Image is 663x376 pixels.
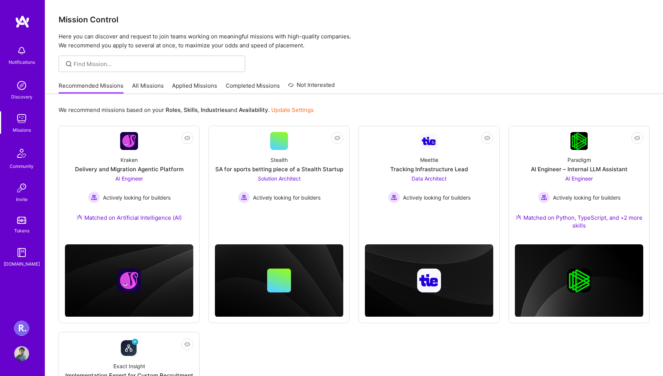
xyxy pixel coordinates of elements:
span: Actively looking for builders [553,194,620,201]
img: Company logo [567,269,591,292]
img: logo [15,15,30,28]
div: [DOMAIN_NAME] [4,260,40,268]
div: Meettie [420,156,438,164]
img: Company Logo [570,132,588,150]
img: cover [215,244,343,317]
div: AI Engineer – Internal LLM Assistant [531,165,628,173]
p: We recommend missions based on your , , and . [59,106,314,114]
div: Matched on Python, TypeScript, and +2 more skills [515,214,643,229]
div: Matched on Artificial Intelligence (AI) [76,214,182,222]
b: Availability [239,106,268,113]
span: Data Architect [412,175,447,182]
a: Company LogoParadigmAI Engineer – Internal LLM AssistantAI Engineer Actively looking for builders... [515,132,643,238]
div: Stealth [270,156,288,164]
img: Invite [14,181,29,195]
input: Find Mission... [74,60,240,68]
div: Community [10,162,34,170]
div: Tokens [14,227,29,235]
span: Actively looking for builders [403,194,470,201]
span: Actively looking for builders [253,194,320,201]
a: Update Settings [271,106,314,113]
a: User Avatar [12,346,31,361]
div: Discovery [11,93,32,101]
a: Recommended Missions [59,82,123,94]
i: icon EyeClosed [184,135,190,141]
img: Actively looking for builders [238,191,250,203]
div: Kraken [121,156,138,164]
h3: Mission Control [59,15,650,24]
div: Delivery and Migration Agentic Platform [75,165,184,173]
img: User Avatar [14,346,29,361]
a: Applied Missions [172,82,217,94]
img: Actively looking for builders [538,191,550,203]
img: teamwork [14,111,29,126]
img: Actively looking for builders [388,191,400,203]
img: Ateam Purple Icon [76,214,82,220]
i: icon EyeClosed [184,341,190,347]
i: icon EyeClosed [634,135,640,141]
img: Company logo [417,269,441,292]
img: Community [13,144,31,162]
a: Company LogoMeettieTracking Infrastructure LeadData Architect Actively looking for buildersActive... [365,132,493,221]
img: tokens [17,217,26,224]
div: Paradigm [567,156,591,164]
div: SA for sports betting piece of a Stealth Startup [215,165,343,173]
img: discovery [14,78,29,93]
img: Company Logo [120,338,138,356]
div: Tracking Infrastructure Lead [390,165,468,173]
div: Missions [13,126,31,134]
a: Company LogoKrakenDelivery and Migration Agentic PlatformAI Engineer Actively looking for builder... [65,132,193,231]
img: Roger Healthcare: Team for Clinical Intake Platform [14,321,29,336]
span: Actively looking for builders [103,194,171,201]
span: AI Engineer [565,175,593,182]
a: All Missions [132,82,164,94]
img: Company Logo [420,133,438,149]
img: Ateam Purple Icon [516,214,522,220]
img: bell [14,43,29,58]
img: Actively looking for builders [88,191,100,203]
img: cover [515,244,643,317]
a: Roger Healthcare: Team for Clinical Intake Platform [12,321,31,336]
img: cover [65,244,193,317]
b: Industries [201,106,228,113]
a: Not Interested [288,81,335,94]
img: Company Logo [120,132,138,150]
span: AI Engineer [115,175,143,182]
img: cover [365,244,493,317]
img: Company logo [117,269,141,292]
img: guide book [14,245,29,260]
a: Completed Missions [226,82,280,94]
i: icon SearchGrey [65,60,73,68]
div: Exact Insight [113,362,145,370]
i: icon EyeClosed [484,135,490,141]
a: StealthSA for sports betting piece of a Stealth StartupSolution Architect Actively looking for bu... [215,132,343,221]
b: Skills [184,106,198,113]
span: Solution Architect [258,175,301,182]
b: Roles [166,106,181,113]
i: icon EyeClosed [334,135,340,141]
p: Here you can discover and request to join teams working on meaningful missions with high-quality ... [59,32,650,50]
div: Notifications [9,58,35,66]
div: Invite [16,195,28,203]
